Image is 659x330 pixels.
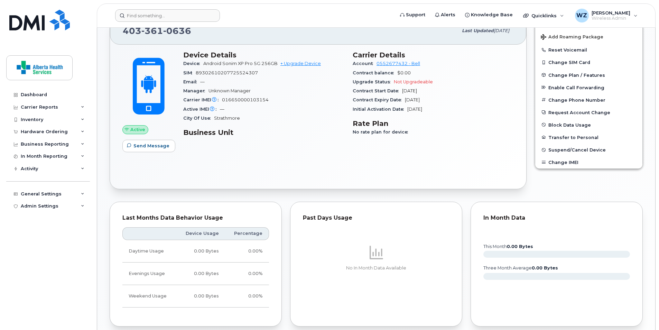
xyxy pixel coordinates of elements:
[353,79,394,84] span: Upgrade Status
[531,13,557,18] span: Quicklinks
[353,129,411,135] span: No rate plan for device
[494,28,509,33] span: [DATE]
[225,227,269,240] th: Percentage
[395,8,430,22] a: Support
[407,107,422,112] span: [DATE]
[280,61,321,66] a: + Upgrade Device
[214,116,240,121] span: Strathmore
[460,8,518,22] a: Knowledge Base
[377,61,420,66] a: 0552677432 - Bell
[535,29,642,44] button: Add Roaming Package
[570,9,642,22] div: Wei Zhou
[200,79,205,84] span: —
[394,79,433,84] span: Not Upgradeable
[535,144,642,156] button: Suspend/Cancel Device
[225,240,269,263] td: 0.00%
[535,131,642,144] button: Transfer to Personal
[483,265,558,271] text: three month average
[176,263,225,285] td: 0.00 Bytes
[176,240,225,263] td: 0.00 Bytes
[535,56,642,68] button: Change SIM Card
[397,70,411,75] span: $0.00
[130,126,145,133] span: Active
[163,26,191,36] span: 0636
[535,69,642,81] button: Change Plan / Features
[592,16,630,21] span: Wireless Admin
[183,116,214,121] span: City Of Use
[222,97,269,102] span: 016650000103154
[518,9,569,22] div: Quicklinks
[507,244,533,249] tspan: 0.00 Bytes
[576,11,587,20] span: WZ
[462,28,494,33] span: Last updated
[532,265,558,271] tspan: 0.00 Bytes
[208,88,251,93] span: Unknown Manager
[122,140,175,152] button: Send Message
[541,34,603,41] span: Add Roaming Package
[183,70,196,75] span: SIM
[122,285,269,308] tr: Friday from 6:00pm to Monday 8:00am
[535,94,642,106] button: Change Phone Number
[535,119,642,131] button: Block Data Usage
[548,85,604,90] span: Enable Call Forwarding
[303,265,449,271] p: No In Month Data Available
[133,143,169,149] span: Send Message
[183,128,344,137] h3: Business Unit
[353,88,402,93] span: Contract Start Date
[402,88,417,93] span: [DATE]
[353,61,377,66] span: Account
[183,97,222,102] span: Carrier IMEI
[353,97,405,102] span: Contract Expiry Date
[303,214,449,221] div: Past Days Usage
[183,107,220,112] span: Active IMEI
[183,79,200,84] span: Email
[220,107,224,112] span: —
[225,263,269,285] td: 0.00%
[225,285,269,308] td: 0.00%
[548,147,606,153] span: Suspend/Cancel Device
[122,214,269,221] div: Last Months Data Behavior Usage
[183,61,203,66] span: Device
[122,263,176,285] td: Evenings Usage
[483,244,533,249] text: this month
[535,81,642,94] button: Enable Call Forwarding
[441,11,455,18] span: Alerts
[115,9,220,22] input: Find something...
[141,26,163,36] span: 361
[122,240,176,263] td: Daytime Usage
[483,214,630,221] div: In Month Data
[353,119,514,128] h3: Rate Plan
[183,51,344,59] h3: Device Details
[406,11,425,18] span: Support
[176,285,225,308] td: 0.00 Bytes
[430,8,460,22] a: Alerts
[471,11,513,18] span: Knowledge Base
[405,97,420,102] span: [DATE]
[535,106,642,119] button: Request Account Change
[592,10,630,16] span: [PERSON_NAME]
[353,107,407,112] span: Initial Activation Date
[176,227,225,240] th: Device Usage
[196,70,258,75] span: 89302610207725524307
[183,88,208,93] span: Manager
[122,285,176,308] td: Weekend Usage
[535,156,642,168] button: Change IMEI
[535,44,642,56] button: Reset Voicemail
[548,72,605,77] span: Change Plan / Features
[203,61,278,66] span: Android Sonim XP Pro 5G 256GB
[353,51,514,59] h3: Carrier Details
[122,263,269,285] tr: Weekdays from 6:00pm to 8:00am
[123,26,191,36] span: 403
[353,70,397,75] span: Contract balance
